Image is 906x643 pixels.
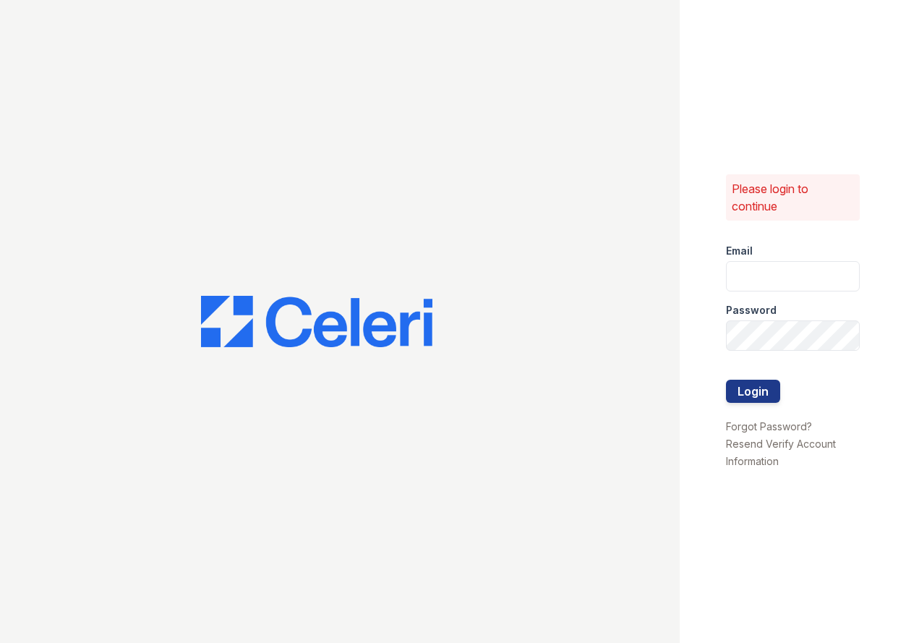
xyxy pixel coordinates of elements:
[726,438,836,467] a: Resend Verify Account Information
[726,303,777,318] label: Password
[732,180,854,215] p: Please login to continue
[726,380,780,403] button: Login
[726,420,812,433] a: Forgot Password?
[201,296,432,348] img: CE_Logo_Blue-a8612792a0a2168367f1c8372b55b34899dd931a85d93a1a3d3e32e68fde9ad4.png
[726,244,753,258] label: Email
